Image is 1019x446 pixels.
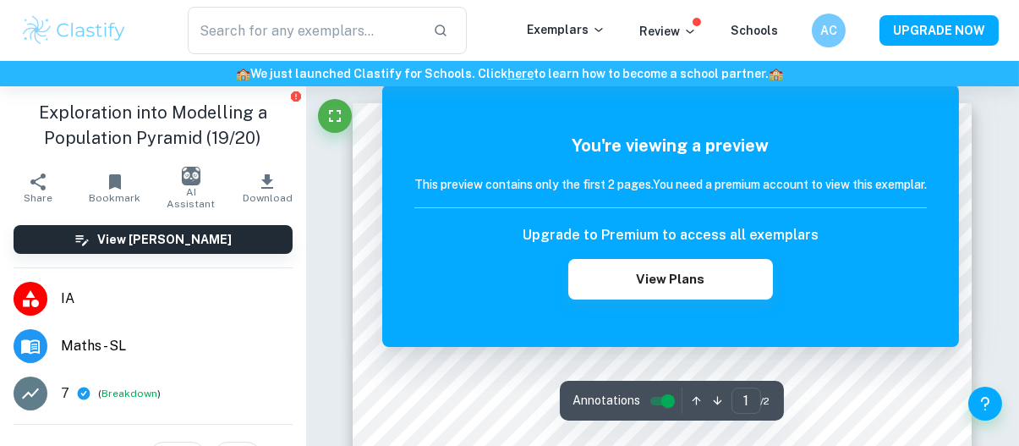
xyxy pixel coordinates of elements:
span: ( ) [98,386,161,402]
span: Download [243,192,293,204]
button: UPGRADE NOW [879,15,999,46]
h6: We just launched Clastify for Schools. Click to learn how to become a school partner. [3,64,1016,83]
p: 7 [61,383,69,404]
p: Review [639,22,697,41]
h6: Upgrade to Premium to access all exemplars [523,225,819,245]
button: Report issue [290,90,303,102]
input: Search for any exemplars... [188,7,419,54]
h6: View [PERSON_NAME] [97,230,232,249]
span: Share [24,192,52,204]
button: View [PERSON_NAME] [14,225,293,254]
button: Help and Feedback [968,387,1002,421]
button: AC [812,14,846,47]
p: Exemplars [527,20,605,39]
button: Fullscreen [318,99,352,133]
img: Clastify logo [20,14,128,47]
span: 🏫 [769,67,783,80]
button: Download [229,164,305,212]
a: Schools [731,24,778,37]
span: AI Assistant [163,186,219,210]
h1: Exploration into Modelling a Population Pyramid (19/20) [14,100,293,151]
button: Bookmark [76,164,152,212]
button: View Plans [568,259,773,300]
span: Maths - SL [61,336,293,356]
h6: This preview contains only the first 2 pages. You need a premium account to view this exemplar. [414,175,927,194]
h5: You're viewing a preview [414,133,927,158]
span: IA [61,289,293,309]
span: 🏫 [236,67,250,80]
span: / 2 [761,394,770,409]
button: Breakdown [101,386,157,401]
img: AI Assistant [182,167,200,185]
button: AI Assistant [153,164,229,212]
span: Annotations [573,392,641,410]
a: here [507,67,534,80]
span: Bookmark [89,192,140,204]
h6: AC [819,21,839,40]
